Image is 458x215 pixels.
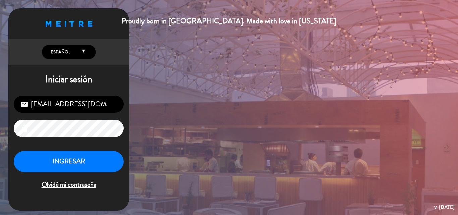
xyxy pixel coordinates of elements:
[14,179,124,191] span: Olvidé mi contraseña
[20,124,28,132] i: lock
[20,100,28,108] i: email
[8,74,129,85] h1: Iniciar sesión
[49,49,70,55] span: Español
[434,203,455,212] div: v. [DATE]
[14,151,124,172] button: INGRESAR
[14,96,124,113] input: Correo Electrónico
